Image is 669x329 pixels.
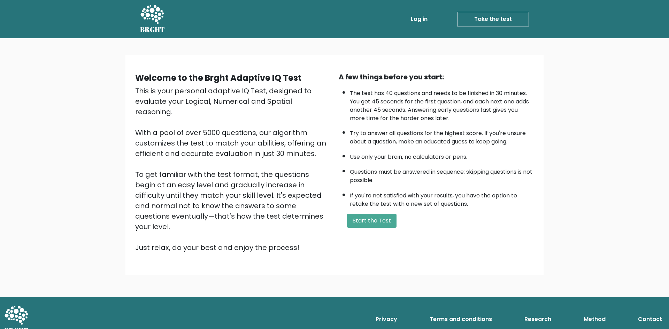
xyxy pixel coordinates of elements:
[140,25,165,34] h5: BRGHT
[635,312,665,326] a: Contact
[339,72,534,82] div: A few things before you start:
[373,312,400,326] a: Privacy
[347,214,397,228] button: Start the Test
[427,312,495,326] a: Terms and conditions
[135,86,330,253] div: This is your personal adaptive IQ Test, designed to evaluate your Logical, Numerical and Spatial ...
[350,86,534,123] li: The test has 40 questions and needs to be finished in 30 minutes. You get 45 seconds for the firs...
[350,188,534,208] li: If you're not satisfied with your results, you have the option to retake the test with a new set ...
[135,72,301,84] b: Welcome to the Brght Adaptive IQ Test
[408,12,430,26] a: Log in
[581,312,608,326] a: Method
[140,3,165,36] a: BRGHT
[457,12,529,26] a: Take the test
[522,312,554,326] a: Research
[350,164,534,185] li: Questions must be answered in sequence; skipping questions is not possible.
[350,149,534,161] li: Use only your brain, no calculators or pens.
[350,126,534,146] li: Try to answer all questions for the highest score. If you're unsure about a question, make an edu...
